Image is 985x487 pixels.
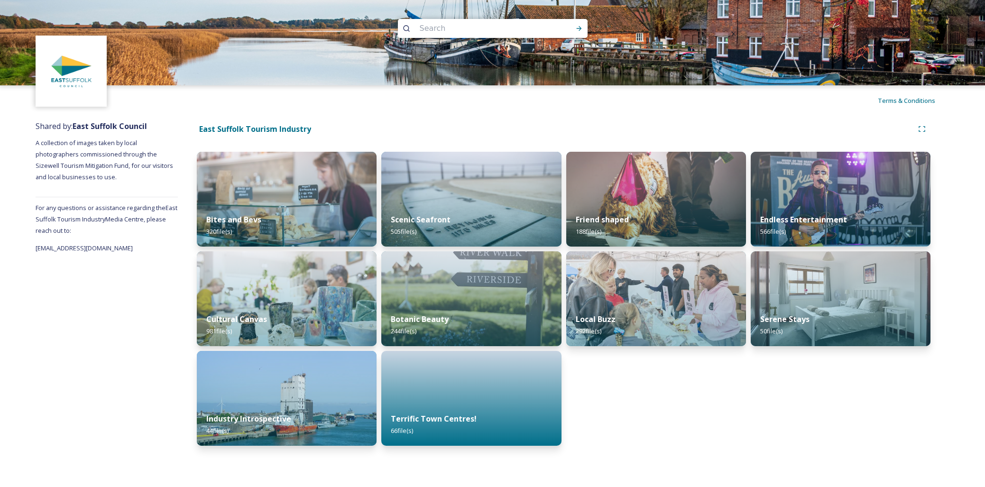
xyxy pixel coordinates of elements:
[576,327,601,335] span: 292 file(s)
[576,314,616,324] strong: Local Buzz
[576,227,601,236] span: 188 file(s)
[36,121,147,131] span: Shared by:
[391,327,416,335] span: 244 file(s)
[415,18,545,39] input: Search
[391,426,413,435] span: 66 file(s)
[206,314,267,324] strong: Cultural Canvas
[199,124,311,134] strong: East Suffolk Tourism Industry
[760,214,847,225] strong: Endless Entertainment
[760,314,810,324] strong: Serene Stays
[206,413,291,424] strong: Industry Introspective
[391,214,451,225] strong: Scenic Seafront
[760,327,782,335] span: 50 file(s)
[381,152,561,247] img: 7b3cc291-268c-4e24-ab07-34cc75eeaa57.jpg
[878,95,949,106] a: Terms & Conditions
[36,138,175,181] span: A collection of images taken by local photographers commissioned through the Sizewell Tourism Mit...
[36,244,133,252] span: [EMAIL_ADDRESS][DOMAIN_NAME]
[391,227,416,236] span: 505 file(s)
[381,251,561,346] img: 27ec5049-6836-4a61-924f-da3d7f9bb04d.jpg
[206,227,232,236] span: 320 file(s)
[751,251,930,346] img: cbfe503f-9d5c-46e5-accb-cb0298e208d4.jpg
[206,214,261,225] strong: Bites and Bevs
[391,413,477,424] strong: Terrific Town Centres!
[576,214,629,225] strong: Friend shaped
[878,96,935,105] span: Terms & Conditions
[391,314,449,324] strong: Botanic Beauty
[760,227,786,236] span: 566 file(s)
[566,152,746,247] img: 12846849-7869-412f-8e03-be1d49a9a142.jpg
[206,426,229,435] span: 44 file(s)
[37,37,106,106] img: ddd00b8e-fed8-4ace-b05d-a63b8df0f5dd.jpg
[197,251,377,346] img: af8e106b-86cc-4908-b70e-7260d126d77f.jpg
[197,351,377,446] img: b08071d1-4da8-482e-9a2c-6e54a4bef90e.jpg
[197,152,377,247] img: 187ad332-59d7-4936-919b-e09a8ec764f7.jpg
[566,251,746,346] img: a200f865-f03a-46ec-bc84-8726e83f0396.jpg
[751,152,930,247] img: 96ddc713-6f77-4883-9b7d-4241002ee1fe.jpg
[206,327,232,335] span: 981 file(s)
[73,121,147,131] strong: East Suffolk Council
[36,203,177,235] span: For any questions or assistance regarding the East Suffolk Tourism Industry Media Centre, please ...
